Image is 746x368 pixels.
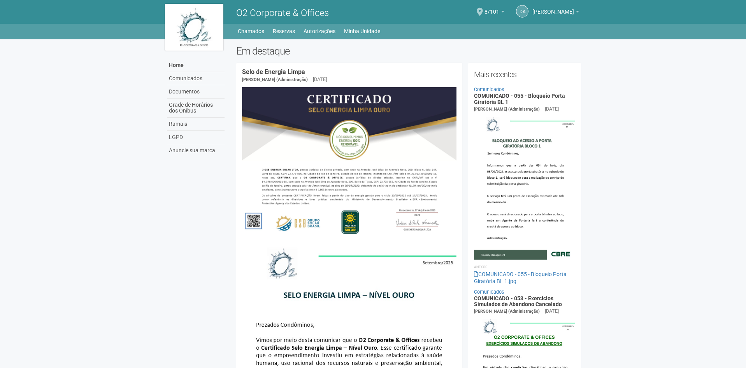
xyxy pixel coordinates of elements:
a: Selo de Energia Limpa [242,68,305,76]
h2: Mais recentes [474,69,576,80]
li: Anexos [474,264,576,271]
h2: Em destaque [236,45,581,57]
img: COMUNICADO%20-%20054%20-%20Selo%20de%20Energia%20Limpa%20-%20P%C3%A1g.%202.jpg [242,87,456,239]
a: 8/101 [484,10,504,16]
span: [PERSON_NAME] (Administração) [474,107,540,112]
a: Ramais [167,118,225,131]
a: Autorizações [304,26,335,37]
a: Comunicados [474,289,504,295]
a: [PERSON_NAME] [532,10,579,16]
a: COMUNICADO - 053 - Exercícios Simulados de Abandono Cancelado [474,295,562,307]
a: Anuncie sua marca [167,144,225,157]
div: [DATE] [313,76,327,83]
a: DA [516,5,528,18]
div: [DATE] [545,308,559,315]
span: [PERSON_NAME] (Administração) [474,309,540,314]
a: Home [167,59,225,72]
span: [PERSON_NAME] (Administração) [242,77,308,82]
a: COMUNICADO - 055 - Bloqueio Porta Giratória BL 1 [474,93,565,105]
span: O2 Corporate & Offices [236,7,329,18]
a: Chamados [238,26,264,37]
a: Reservas [273,26,295,37]
a: Comunicados [474,86,504,92]
a: Documentos [167,85,225,99]
img: COMUNICADO%20-%20055%20-%20Bloqueio%20Porta%20Girat%C3%B3ria%20BL%201.jpg [474,113,576,259]
span: Daniel Andres Soto Lozada [532,1,574,15]
a: COMUNICADO - 055 - Bloqueio Porta Giratória BL 1.jpg [474,271,567,284]
a: Minha Unidade [344,26,380,37]
a: Grade de Horários dos Ônibus [167,99,225,118]
a: Comunicados [167,72,225,85]
a: LGPD [167,131,225,144]
span: 8/101 [484,1,499,15]
div: [DATE] [545,106,559,113]
img: logo.jpg [165,4,223,51]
